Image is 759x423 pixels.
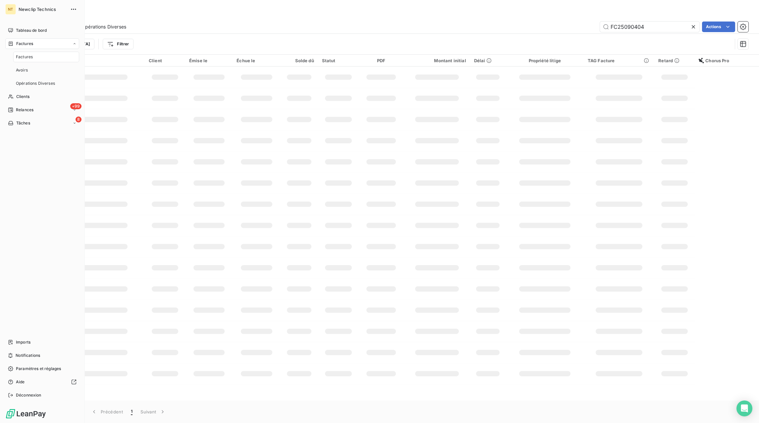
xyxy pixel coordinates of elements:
div: NT [5,4,16,15]
div: Montant initial [407,58,466,63]
span: Newclip Technics [19,7,66,12]
span: Tableau de bord [16,27,47,33]
button: Suivant [136,405,170,419]
button: Filtrer [103,39,133,49]
div: Propriété litige [510,58,580,63]
div: TAG Facture [588,58,650,63]
input: Rechercher [600,22,699,32]
span: Factures [16,41,33,47]
div: Solde dû [285,58,314,63]
span: Avoirs [16,67,28,73]
span: Opérations Diverses [16,80,55,86]
div: Délai [474,58,502,63]
span: Déconnexion [16,392,41,398]
span: Opérations Diverses [81,23,126,30]
span: 1 [131,408,133,415]
a: Aide [5,377,79,387]
div: Open Intercom Messenger [736,400,752,416]
span: Imports [16,339,30,345]
button: Précédent [87,405,127,419]
button: 1 [127,405,136,419]
span: Factures [16,54,33,60]
div: Client [149,58,181,63]
span: Notifications [16,352,40,358]
button: Actions [702,22,735,32]
div: Retard [658,58,691,63]
span: 8 [76,117,81,122]
span: Clients [16,94,29,100]
img: Logo LeanPay [5,408,46,419]
div: Émise le [189,58,229,63]
span: Aide [16,379,25,385]
span: Tâches [16,120,30,126]
div: Échue le [237,58,277,63]
div: PDF [363,58,400,63]
div: Statut [322,58,355,63]
div: Chorus Pro [699,58,755,63]
span: +99 [70,103,81,109]
span: Paramètres et réglages [16,366,61,372]
span: Relances [16,107,33,113]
